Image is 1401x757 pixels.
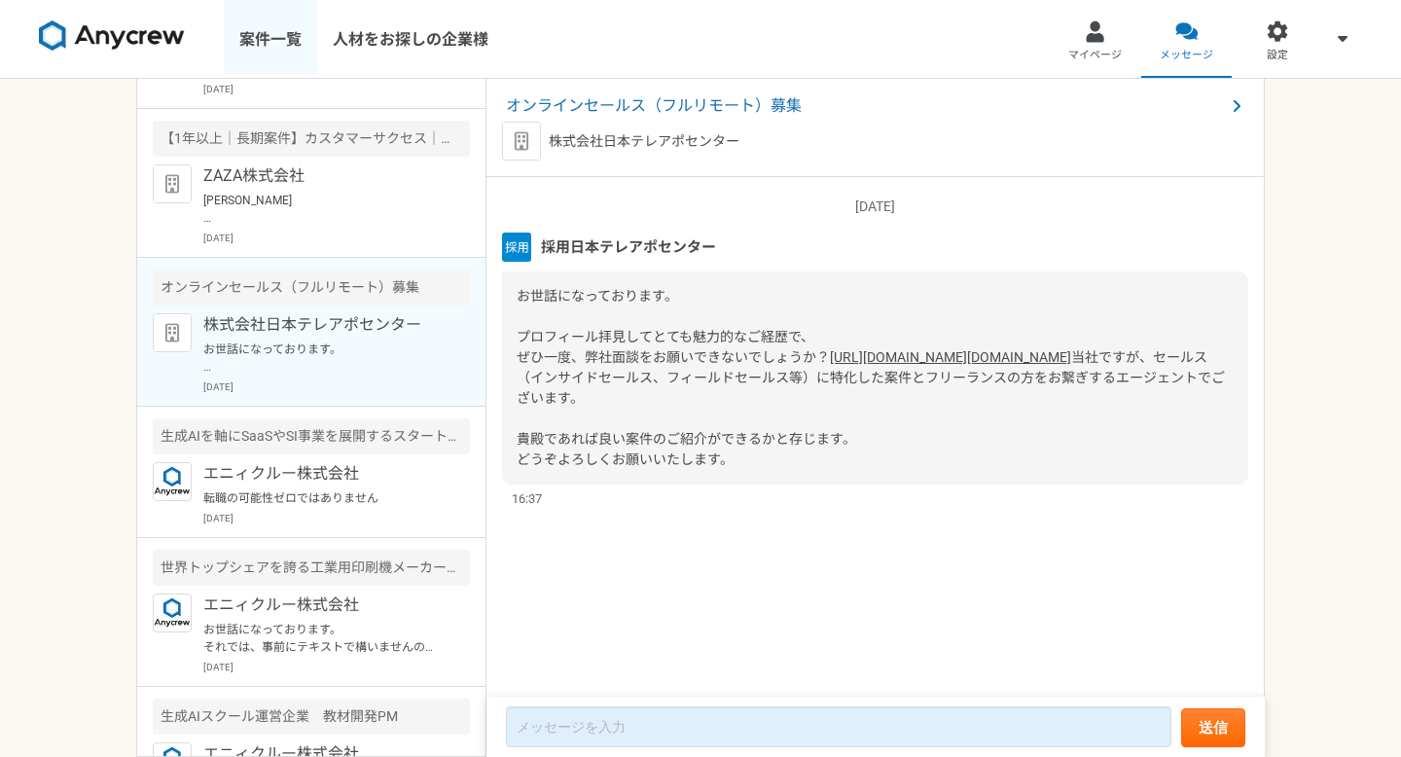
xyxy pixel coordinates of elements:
[203,379,470,394] p: [DATE]
[506,94,1225,118] span: オンラインセールス（フルリモート）募集
[203,511,470,525] p: [DATE]
[203,164,444,188] p: ZAZA株式会社
[203,192,444,227] p: [PERSON_NAME] お世話になっております。 ZAZA株式会社の[PERSON_NAME]でございます。 本日、下記日程にて面談のお時間を頂戴しております。 === 日時：[DATE] ...
[203,489,444,507] p: 転職の可能性ゼロではありません
[1160,48,1213,63] span: メッセージ
[153,594,192,632] img: logo_text_blue_01.png
[541,236,716,258] span: 採用日本テレアポセンター
[502,197,1248,217] p: [DATE]
[203,82,470,96] p: [DATE]
[203,341,444,376] p: お世話になっております。 プロフィール拝見してとても魅力的なご経歴で、 ぜひ一度、弊社面談をお願いできないでしょうか？ [URL][DOMAIN_NAME][DOMAIN_NAME] 当社ですが...
[203,313,444,337] p: 株式会社日本テレアポセンター
[549,131,739,152] p: 株式会社日本テレアポセンター
[517,288,830,365] span: お世話になっております。 プロフィール拝見してとても魅力的なご経歴で、 ぜひ一度、弊社面談をお願いできないでしょうか？
[153,164,192,203] img: default_org_logo-42cde973f59100197ec2c8e796e4974ac8490bb5b08a0eb061ff975e4574aa76.png
[1267,48,1288,63] span: 設定
[153,462,192,501] img: logo_text_blue_01.png
[502,122,541,161] img: default_org_logo-42cde973f59100197ec2c8e796e4974ac8490bb5b08a0eb061ff975e4574aa76.png
[153,550,470,586] div: 世界トップシェアを誇る工業用印刷機メーカー 営業顧問（1,2社のみの紹介も歓迎）
[203,594,444,617] p: エニィクルー株式会社
[1068,48,1122,63] span: マイページ
[502,233,531,262] img: unnamed.png
[203,462,444,486] p: エニィクルー株式会社
[203,621,444,656] p: お世話になっております。 それでは、事前にテキストで構いませんので、ご紹介いただけそうな企業を教えていただけますでしょうか？ （1,2社でも大歓迎です）
[153,699,470,735] div: 生成AIスクール運営企業 教材開発PM
[512,489,542,508] span: 16:37
[517,349,1225,467] span: 当社ですが、セールス（インサイドセールス、フィールドセールス等）に特化した案件とフリーランスの方をお繋ぎするエージェントでございます。 貴殿であれば良い案件のご紹介ができるかと存じます。 どうぞ...
[830,349,1071,365] a: [URL][DOMAIN_NAME][DOMAIN_NAME]
[153,121,470,157] div: 【1年以上｜長期案件】カスタマーサクセス｜法人営業経験1年〜｜フルリモ◎
[39,20,185,52] img: 8DqYSo04kwAAAAASUVORK5CYII=
[1181,708,1245,747] button: 送信
[203,231,470,245] p: [DATE]
[203,660,470,674] p: [DATE]
[153,270,470,306] div: オンラインセールス（フルリモート）募集
[153,418,470,454] div: 生成AIを軸にSaaSやSI事業を展開するスタートアップ エンタープライズ営業
[153,313,192,352] img: default_org_logo-42cde973f59100197ec2c8e796e4974ac8490bb5b08a0eb061ff975e4574aa76.png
